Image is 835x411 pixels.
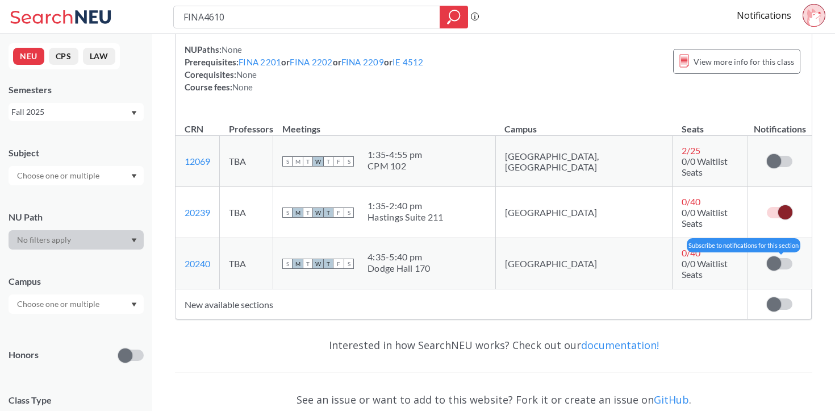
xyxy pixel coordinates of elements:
[581,338,659,352] a: documentation!
[495,238,672,289] td: [GEOGRAPHIC_DATA]
[9,394,144,406] span: Class Type
[368,251,431,263] div: 4:35 - 5:40 pm
[682,196,700,207] span: 0 / 40
[654,393,689,406] a: GitHub
[9,348,39,362] p: Honors
[313,259,323,269] span: W
[236,69,257,80] span: None
[13,48,44,65] button: NEU
[9,166,144,185] div: Dropdown arrow
[368,263,431,274] div: Dodge Hall 170
[303,207,313,218] span: T
[185,156,210,167] a: 12069
[273,111,496,136] th: Meetings
[220,238,273,289] td: TBA
[220,136,273,187] td: TBA
[323,156,333,167] span: T
[293,259,303,269] span: M
[131,174,137,178] svg: Dropdown arrow
[495,136,672,187] td: [GEOGRAPHIC_DATA], [GEOGRAPHIC_DATA]
[682,156,728,177] span: 0/0 Waitlist Seats
[495,187,672,238] td: [GEOGRAPHIC_DATA]
[185,123,203,135] div: CRN
[282,259,293,269] span: S
[341,57,384,67] a: FINA 2209
[9,147,144,159] div: Subject
[682,258,728,280] span: 0/0 Waitlist Seats
[222,44,242,55] span: None
[220,111,273,136] th: Professors
[11,297,107,311] input: Choose one or multiple
[9,230,144,250] div: Dropdown arrow
[333,207,344,218] span: F
[303,156,313,167] span: T
[239,57,281,67] a: FINA 2201
[313,207,323,218] span: W
[131,302,137,307] svg: Dropdown arrow
[748,111,812,136] th: Notifications
[303,259,313,269] span: T
[368,149,422,160] div: 1:35 - 4:55 pm
[176,289,748,319] td: New available sections
[333,259,344,269] span: F
[313,156,323,167] span: W
[185,207,210,218] a: 20239
[368,160,422,172] div: CPM 102
[323,259,333,269] span: T
[175,329,812,362] div: Interested in how SearchNEU works? Check out our
[49,48,78,65] button: CPS
[282,156,293,167] span: S
[83,48,115,65] button: LAW
[344,156,354,167] span: S
[682,247,700,258] span: 0 / 40
[333,156,344,167] span: F
[185,258,210,269] a: 20240
[293,156,303,167] span: M
[9,275,144,288] div: Campus
[182,7,432,27] input: Class, professor, course number, "phrase"
[220,187,273,238] td: TBA
[9,294,144,314] div: Dropdown arrow
[293,207,303,218] span: M
[131,238,137,243] svg: Dropdown arrow
[9,211,144,223] div: NU Path
[9,103,144,121] div: Fall 2025Dropdown arrow
[290,57,332,67] a: FINA 2202
[282,207,293,218] span: S
[344,207,354,218] span: S
[368,200,444,211] div: 1:35 - 2:40 pm
[185,43,424,93] div: NUPaths: Prerequisites: or or or Corequisites: Course fees:
[737,9,791,22] a: Notifications
[11,169,107,182] input: Choose one or multiple
[682,145,700,156] span: 2 / 25
[11,106,130,118] div: Fall 2025
[495,111,672,136] th: Campus
[232,82,253,92] span: None
[368,211,444,223] div: Hastings Suite 211
[131,111,137,115] svg: Dropdown arrow
[344,259,354,269] span: S
[323,207,333,218] span: T
[9,84,144,96] div: Semesters
[673,111,748,136] th: Seats
[682,207,728,229] span: 0/0 Waitlist Seats
[393,57,424,67] a: IE 4512
[440,6,468,28] div: magnifying glass
[694,55,794,69] span: View more info for this class
[447,9,461,25] svg: magnifying glass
